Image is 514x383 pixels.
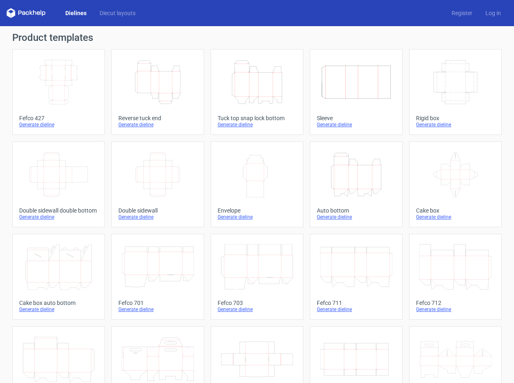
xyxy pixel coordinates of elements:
[211,49,303,135] a: Tuck top snap lock bottomGenerate dieline
[218,306,296,313] div: Generate dieline
[317,121,396,128] div: Generate dieline
[310,49,403,135] a: SleeveGenerate dieline
[19,306,98,313] div: Generate dieline
[118,306,197,313] div: Generate dieline
[218,214,296,220] div: Generate dieline
[409,141,502,227] a: Cake boxGenerate dieline
[118,115,197,121] div: Reverse tuck end
[416,214,495,220] div: Generate dieline
[317,115,396,121] div: Sleeve
[111,234,204,320] a: Fefco 701Generate dieline
[479,9,507,17] a: Log in
[416,306,495,313] div: Generate dieline
[118,300,197,306] div: Fefco 701
[218,300,296,306] div: Fefco 703
[111,141,204,227] a: Double sidewallGenerate dieline
[93,9,142,17] a: Diecut layouts
[310,141,403,227] a: Auto bottomGenerate dieline
[211,234,303,320] a: Fefco 703Generate dieline
[416,207,495,214] div: Cake box
[317,214,396,220] div: Generate dieline
[111,49,204,135] a: Reverse tuck endGenerate dieline
[211,141,303,227] a: EnvelopeGenerate dieline
[218,121,296,128] div: Generate dieline
[118,207,197,214] div: Double sidewall
[416,121,495,128] div: Generate dieline
[218,115,296,121] div: Tuck top snap lock bottom
[416,300,495,306] div: Fefco 712
[19,300,98,306] div: Cake box auto bottom
[19,115,98,121] div: Fefco 427
[12,33,502,43] h1: Product templates
[416,115,495,121] div: Rigid box
[19,121,98,128] div: Generate dieline
[19,214,98,220] div: Generate dieline
[118,214,197,220] div: Generate dieline
[218,207,296,214] div: Envelope
[445,9,479,17] a: Register
[317,207,396,214] div: Auto bottom
[317,300,396,306] div: Fefco 711
[12,141,105,227] a: Double sidewall double bottomGenerate dieline
[12,234,105,320] a: Cake box auto bottomGenerate dieline
[409,234,502,320] a: Fefco 712Generate dieline
[59,9,93,17] a: Dielines
[409,49,502,135] a: Rigid boxGenerate dieline
[310,234,403,320] a: Fefco 711Generate dieline
[118,121,197,128] div: Generate dieline
[19,207,98,214] div: Double sidewall double bottom
[317,306,396,313] div: Generate dieline
[12,49,105,135] a: Fefco 427Generate dieline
